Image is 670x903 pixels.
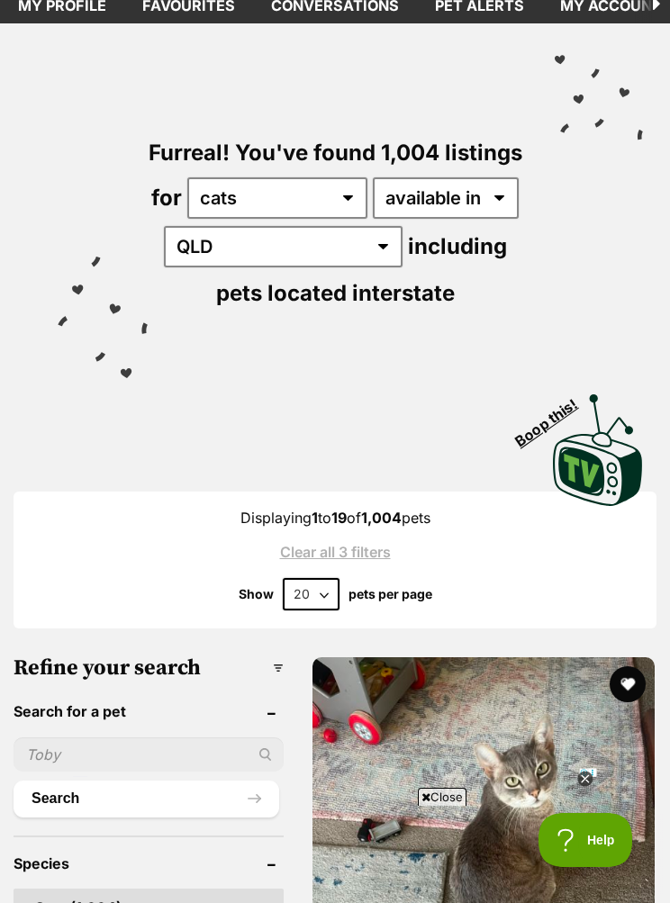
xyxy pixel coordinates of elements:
span: including pets located interstate [216,233,507,306]
span: Furreal! You've found 1,004 listings for [149,140,522,211]
button: favourite [610,666,646,702]
button: Search [14,781,279,817]
h3: Refine your search [14,655,284,681]
a: Boop this! [553,378,643,510]
header: Search for a pet [14,703,284,719]
iframe: Advertisement [7,813,663,894]
span: Displaying to of pets [240,509,430,527]
strong: 19 [331,509,347,527]
img: PetRescue TV logo [553,394,643,506]
strong: 1,004 [361,509,402,527]
input: Toby [14,737,284,772]
a: Clear all 3 filters [41,544,629,560]
label: pets per page [349,587,432,601]
strong: 1 [312,509,318,527]
span: Boop this! [512,384,595,449]
span: Show [239,587,274,601]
